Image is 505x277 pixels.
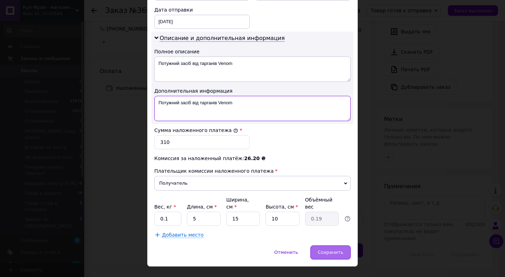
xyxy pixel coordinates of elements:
label: Вес, кг [154,204,176,210]
div: Дата отправки [154,6,250,13]
label: Ширина, см [226,197,249,210]
textarea: Потужний засіб від тарганів Venom [154,57,351,82]
span: Сохранить [318,250,343,255]
span: Добавить место [162,232,204,238]
label: Высота, см [265,204,298,210]
span: 26.20 ₴ [244,156,265,161]
span: Отменить [274,250,298,255]
div: Комиссия за наложенный платёж: [154,155,351,162]
span: Плательщик комиссии наложенного платежа [154,168,274,174]
div: Дополнительная информация [154,87,351,94]
div: Полное описание [154,48,351,55]
label: Длина, см [187,204,217,210]
textarea: Потужний засіб від тарганів Venom [154,96,351,121]
span: Получатель [154,176,351,191]
label: Сумма наложенного платежа [154,127,238,133]
span: Описание и дополнительная информация [160,35,285,42]
div: Объёмный вес [305,196,339,210]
